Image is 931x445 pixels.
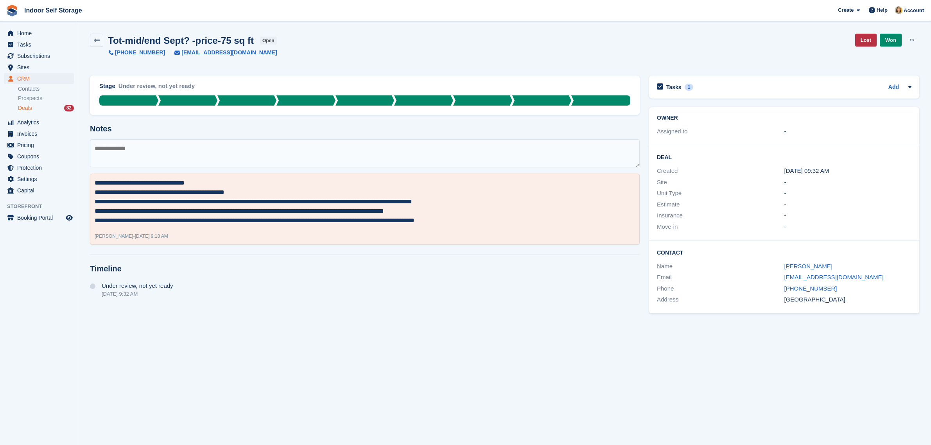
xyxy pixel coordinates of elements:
a: menu [4,151,74,162]
a: Preview store [65,213,74,222]
a: Deals 82 [18,104,74,112]
span: Deals [18,104,32,112]
a: menu [4,128,74,139]
div: Created [657,167,784,176]
div: - [784,127,912,136]
span: Booking Portal [17,212,64,223]
div: - [784,189,912,198]
span: Protection [17,162,64,173]
div: - [784,222,912,231]
a: [EMAIL_ADDRESS][DOMAIN_NAME] [165,48,277,57]
a: menu [4,212,74,223]
a: menu [4,73,74,84]
span: open [260,37,277,45]
div: Estimate [657,200,784,209]
div: Under review, not yet ready [118,82,195,95]
div: [DATE] 9:32 AM [102,291,173,297]
span: Create [838,6,854,14]
div: Stage [99,82,115,91]
div: [GEOGRAPHIC_DATA] [784,295,912,304]
div: Email [657,273,784,282]
div: Move-in [657,222,784,231]
a: Indoor Self Storage [21,4,85,17]
a: [PHONE_NUMBER] [784,285,837,292]
div: Assigned to [657,127,784,136]
span: Coupons [17,151,64,162]
a: Lost [855,34,877,47]
span: Help [877,6,888,14]
a: menu [4,117,74,128]
a: [PHONE_NUMBER] [109,48,165,57]
a: menu [4,28,74,39]
span: CRM [17,73,64,84]
span: Analytics [17,117,64,128]
div: Unit Type [657,189,784,198]
a: menu [4,162,74,173]
h2: Deal [657,153,911,161]
img: stora-icon-8386f47178a22dfd0bd8f6a31ec36ba5ce8667c1dd55bd0f319d3a0aa187defe.svg [6,5,18,16]
span: Capital [17,185,64,196]
div: - [95,233,168,240]
a: menu [4,140,74,151]
a: Prospects [18,94,74,102]
a: Contacts [18,85,74,93]
a: [PERSON_NAME] [784,263,832,269]
span: Settings [17,174,64,185]
span: Invoices [17,128,64,139]
span: Subscriptions [17,50,64,61]
span: Under review, not yet ready [102,283,173,289]
span: Tasks [17,39,64,50]
div: Phone [657,284,784,293]
span: Account [904,7,924,14]
div: 1 [685,84,694,91]
h2: Contact [657,248,911,256]
img: Emma Higgins [895,6,902,14]
span: [DATE] 9:18 AM [135,233,168,239]
span: Prospects [18,95,42,102]
h2: Timeline [90,264,640,273]
h2: Notes [90,124,640,133]
a: Won [880,34,902,47]
span: Home [17,28,64,39]
div: Address [657,295,784,304]
div: Name [657,262,784,271]
div: Site [657,178,784,187]
div: 82 [64,105,74,111]
div: Insurance [657,211,784,220]
a: menu [4,62,74,73]
a: menu [4,50,74,61]
span: Storefront [7,203,78,210]
h2: Tot-mid/end Sept? -price-75 sq ft [108,35,254,46]
a: menu [4,39,74,50]
a: menu [4,185,74,196]
h2: Owner [657,115,911,121]
span: Pricing [17,140,64,151]
a: [EMAIL_ADDRESS][DOMAIN_NAME] [784,274,884,280]
h2: Tasks [666,84,682,91]
span: Sites [17,62,64,73]
span: [PERSON_NAME] [95,233,133,239]
span: [EMAIL_ADDRESS][DOMAIN_NAME] [181,48,277,57]
a: Add [888,83,899,92]
span: [PHONE_NUMBER] [115,48,165,57]
div: [DATE] 09:32 AM [784,167,912,176]
div: - [784,178,912,187]
div: - [784,200,912,209]
a: menu [4,174,74,185]
div: - [784,211,912,220]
